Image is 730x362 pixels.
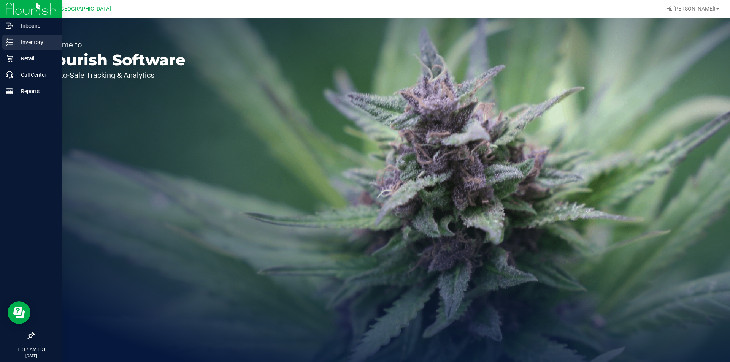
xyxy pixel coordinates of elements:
p: Seed-to-Sale Tracking & Analytics [41,71,186,79]
span: GA2 - [GEOGRAPHIC_DATA] [44,6,111,12]
inline-svg: Inventory [6,38,13,46]
p: Inbound [13,21,59,30]
span: Hi, [PERSON_NAME]! [666,6,716,12]
p: Call Center [13,70,59,79]
inline-svg: Reports [6,87,13,95]
p: Flourish Software [41,52,186,68]
inline-svg: Retail [6,55,13,62]
inline-svg: Inbound [6,22,13,30]
iframe: Resource center [8,301,30,324]
p: Welcome to [41,41,186,49]
p: Retail [13,54,59,63]
p: [DATE] [3,353,59,359]
p: Inventory [13,38,59,47]
inline-svg: Call Center [6,71,13,79]
p: Reports [13,87,59,96]
p: 11:17 AM EDT [3,346,59,353]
